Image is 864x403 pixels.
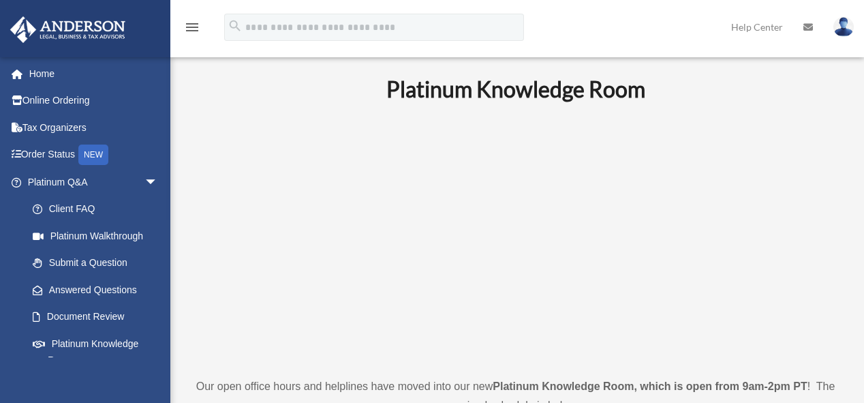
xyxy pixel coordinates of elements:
[833,17,854,37] img: User Pic
[10,141,179,169] a: Order StatusNEW
[144,168,172,196] span: arrow_drop_down
[78,145,108,165] div: NEW
[228,18,243,33] i: search
[6,16,129,43] img: Anderson Advisors Platinum Portal
[493,380,807,392] strong: Platinum Knowledge Room, which is open from 9am-2pm PT
[184,24,200,35] a: menu
[19,303,179,331] a: Document Review
[19,196,179,223] a: Client FAQ
[386,76,645,102] b: Platinum Knowledge Room
[19,250,179,277] a: Submit a Question
[19,222,179,250] a: Platinum Walkthrough
[19,330,172,374] a: Platinum Knowledge Room
[10,168,179,196] a: Platinum Q&Aarrow_drop_down
[184,19,200,35] i: menu
[10,60,179,87] a: Home
[19,276,179,303] a: Answered Questions
[311,121,720,352] iframe: 231110_Toby_KnowledgeRoom
[10,114,179,141] a: Tax Organizers
[10,87,179,115] a: Online Ordering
